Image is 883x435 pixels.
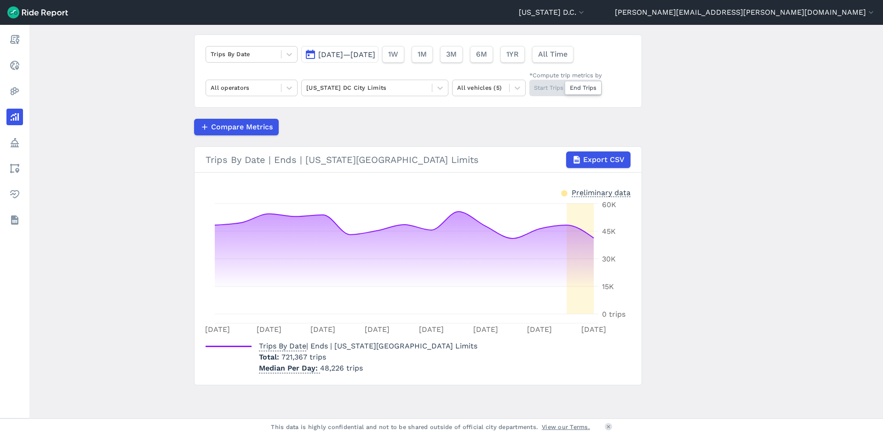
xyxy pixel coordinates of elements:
[206,151,631,168] div: Trips By Date | Ends | [US_STATE][GEOGRAPHIC_DATA] Limits
[6,134,23,151] a: Policy
[506,49,519,60] span: 1YR
[500,46,525,63] button: 1YR
[259,339,306,351] span: Trips By Date
[542,423,590,431] a: View our Terms.
[281,353,326,361] span: 721,367 trips
[259,363,477,374] p: 48,226 trips
[538,49,568,60] span: All Time
[6,186,23,203] a: Health
[527,325,552,334] tspan: [DATE]
[602,310,625,319] tspan: 0 trips
[473,325,498,334] tspan: [DATE]
[519,7,586,18] button: [US_STATE] D.C.
[476,49,487,60] span: 6M
[257,325,281,334] tspan: [DATE]
[615,7,876,18] button: [PERSON_NAME][EMAIL_ADDRESS][PERSON_NAME][DOMAIN_NAME]
[301,46,378,63] button: [DATE]—[DATE]
[602,255,616,263] tspan: 30K
[318,50,375,59] span: [DATE]—[DATE]
[259,353,281,361] span: Total
[6,83,23,99] a: Heatmaps
[310,325,335,334] tspan: [DATE]
[419,325,444,334] tspan: [DATE]
[470,46,493,63] button: 6M
[581,325,606,334] tspan: [DATE]
[602,227,616,236] tspan: 45K
[6,212,23,228] a: Datasets
[602,200,616,209] tspan: 60K
[566,151,631,168] button: Export CSV
[382,46,404,63] button: 1W
[583,154,625,165] span: Export CSV
[365,325,390,334] tspan: [DATE]
[572,187,631,197] div: Preliminary data
[205,325,230,334] tspan: [DATE]
[7,6,68,18] img: Ride Report
[446,49,457,60] span: 3M
[6,57,23,74] a: Realtime
[259,342,477,350] span: | Ends | [US_STATE][GEOGRAPHIC_DATA] Limits
[388,49,398,60] span: 1W
[532,46,573,63] button: All Time
[412,46,433,63] button: 1M
[440,46,463,63] button: 3M
[6,160,23,177] a: Areas
[211,122,273,133] span: Compare Metrics
[6,109,23,125] a: Analyze
[194,119,279,135] button: Compare Metrics
[6,31,23,48] a: Report
[602,282,614,291] tspan: 15K
[259,361,320,373] span: Median Per Day
[418,49,427,60] span: 1M
[529,71,602,80] div: *Compute trip metrics by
